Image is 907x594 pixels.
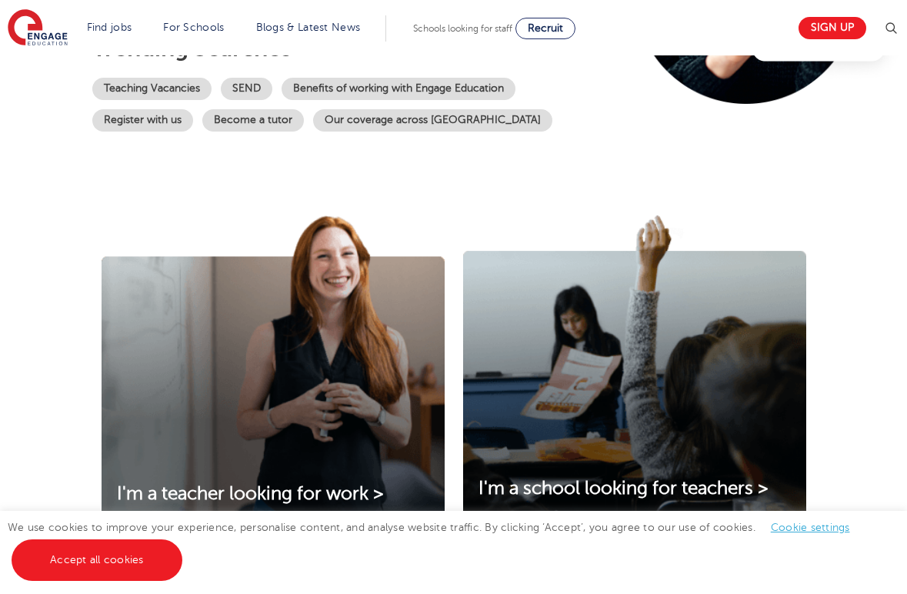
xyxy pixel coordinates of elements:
[771,522,850,533] a: Cookie settings
[87,22,132,33] a: Find jobs
[799,17,866,39] a: Sign up
[12,539,182,581] a: Accept all cookies
[413,23,512,34] span: Schools looking for staff
[8,522,865,566] span: We use cookies to improve your experience, personalise content, and analyse website traffic. By c...
[92,109,193,132] a: Register with us
[463,215,806,519] img: I'm a school looking for teachers
[92,78,212,100] a: Teaching Vacancies
[528,22,563,34] span: Recruit
[515,18,575,39] a: Recruit
[221,78,272,100] a: SEND
[117,483,384,504] span: I'm a teacher looking for work >
[202,109,304,132] a: Become a tutor
[313,109,552,132] a: Our coverage across [GEOGRAPHIC_DATA]
[256,22,361,33] a: Blogs & Latest News
[463,478,784,500] a: I'm a school looking for teachers >
[102,215,445,525] img: I'm a teacher looking for work
[163,22,224,33] a: For Schools
[8,9,68,48] img: Engage Education
[282,78,515,100] a: Benefits of working with Engage Education
[479,478,769,499] span: I'm a school looking for teachers >
[102,483,399,506] a: I'm a teacher looking for work >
